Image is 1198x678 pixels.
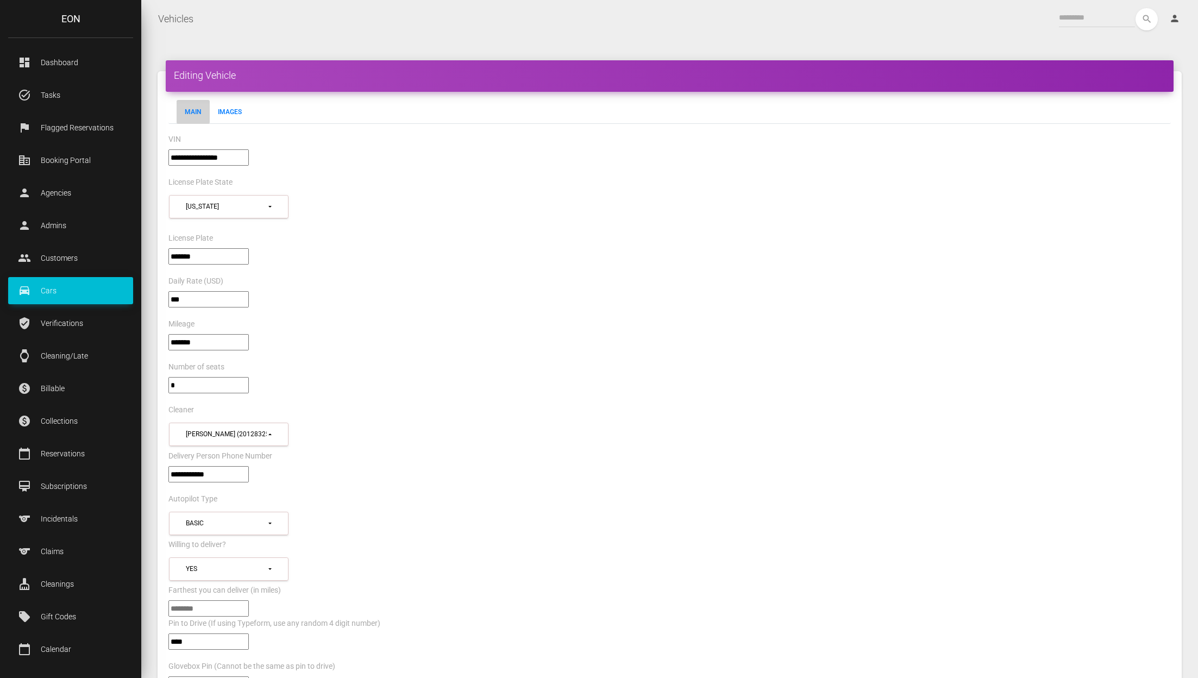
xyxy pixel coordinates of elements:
[16,478,125,494] p: Subscriptions
[8,179,133,206] a: person Agencies
[174,68,1165,82] h4: Editing Vehicle
[16,348,125,364] p: Cleaning/Late
[8,440,133,467] a: calendar_today Reservations
[8,570,133,598] a: cleaning_services Cleanings
[8,473,133,500] a: card_membership Subscriptions
[16,217,125,234] p: Admins
[168,539,226,550] label: Willing to deliver?
[8,277,133,304] a: drive_eta Cars
[168,494,217,505] label: Autopilot Type
[16,315,125,331] p: Verifications
[186,564,267,574] div: Yes
[16,152,125,168] p: Booking Portal
[16,608,125,625] p: Gift Codes
[1169,13,1180,24] i: person
[8,114,133,141] a: flag Flagged Reservations
[186,519,267,528] div: Basic
[16,54,125,71] p: Dashboard
[16,576,125,592] p: Cleanings
[168,276,223,287] label: Daily Rate (USD)
[158,5,193,33] a: Vehicles
[16,380,125,397] p: Billable
[210,100,250,124] a: Images
[16,511,125,527] p: Incidentals
[168,134,181,145] label: VIN
[186,430,267,439] div: [PERSON_NAME] (2012832520)
[169,423,288,446] button: Julio Queirolo (2012832520)
[8,212,133,239] a: person Admins
[8,375,133,402] a: paid Billable
[177,100,210,124] a: Main
[168,362,224,373] label: Number of seats
[169,557,288,581] button: Yes
[168,405,194,416] label: Cleaner
[8,538,133,565] a: sports Claims
[168,177,233,188] label: License Plate State
[16,413,125,429] p: Collections
[169,195,288,218] button: New York
[8,244,133,272] a: people Customers
[168,451,272,462] label: Delivery Person Phone Number
[8,342,133,369] a: watch Cleaning/Late
[16,87,125,103] p: Tasks
[168,618,380,629] label: Pin to Drive (If using Typeform, use any random 4 digit number)
[16,185,125,201] p: Agencies
[8,407,133,435] a: paid Collections
[8,636,133,663] a: calendar_today Calendar
[1136,8,1158,30] button: search
[168,585,281,596] label: Farthest you can deliver (in miles)
[16,543,125,560] p: Claims
[16,250,125,266] p: Customers
[16,641,125,657] p: Calendar
[8,81,133,109] a: task_alt Tasks
[8,310,133,337] a: verified_user Verifications
[1161,8,1190,30] a: person
[168,233,213,244] label: License Plate
[8,147,133,174] a: corporate_fare Booking Portal
[8,49,133,76] a: dashboard Dashboard
[186,202,267,211] div: [US_STATE]
[8,603,133,630] a: local_offer Gift Codes
[168,661,335,672] label: Glovebox Pin (Cannot be the same as pin to drive)
[16,445,125,462] p: Reservations
[8,505,133,532] a: sports Incidentals
[169,512,288,535] button: Basic
[16,120,125,136] p: Flagged Reservations
[16,282,125,299] p: Cars
[168,319,195,330] label: Mileage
